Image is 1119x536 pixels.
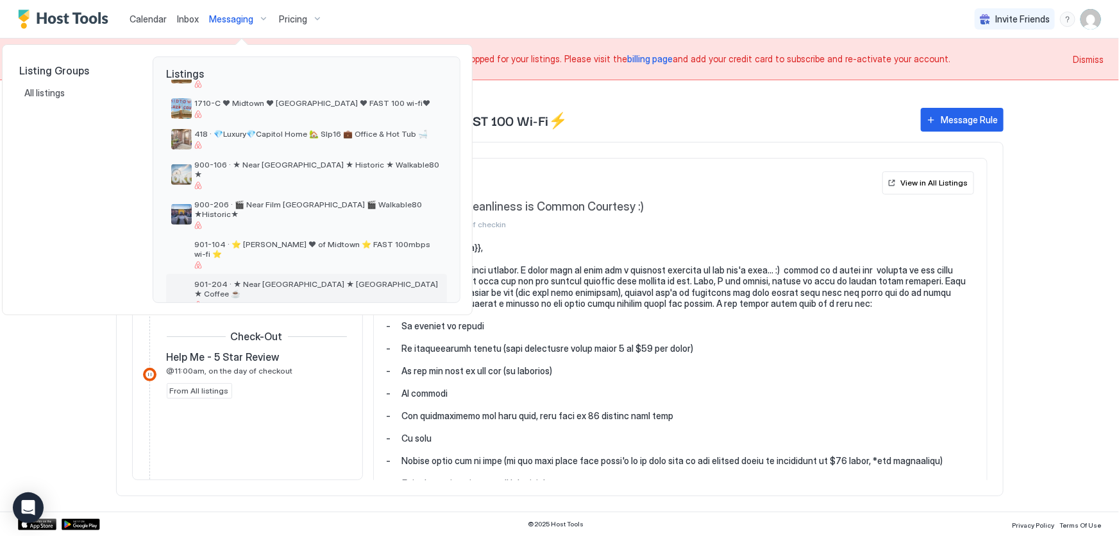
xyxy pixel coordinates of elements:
[194,160,442,179] span: 900-106 · ★ Near [GEOGRAPHIC_DATA] ★ Historic ★ Walkable80 ★
[194,279,442,298] span: 901-204 · ★ Near [GEOGRAPHIC_DATA] ★ [GEOGRAPHIC_DATA] ★ Coffee ☕
[171,164,192,185] div: listing image
[19,64,132,77] span: Listing Groups
[171,98,192,119] div: listing image
[171,284,192,304] div: listing image
[153,57,460,80] span: Listings
[194,239,442,259] span: 901-104 · ⭐️ [PERSON_NAME] ❤ of Midtown ⭐️ FAST 100mbps wi-fi ⭐️
[171,204,192,225] div: listing image
[171,129,192,150] div: listing image
[24,87,67,99] span: All listings
[171,244,192,264] div: listing image
[194,200,442,219] span: 900-206 · 🎬 Near Film [GEOGRAPHIC_DATA] 🎬 Walkable80 ★Historic★
[13,492,44,523] div: Open Intercom Messenger
[194,129,442,139] span: 418 · 💎Luxury💎Capitol Home 🏡 Slp16 💼 Office & Hot Tub 🛁
[194,98,442,108] span: 1710-C ❤ Midtown ❤ [GEOGRAPHIC_DATA] ❤ FAST 100 wi-fi❤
